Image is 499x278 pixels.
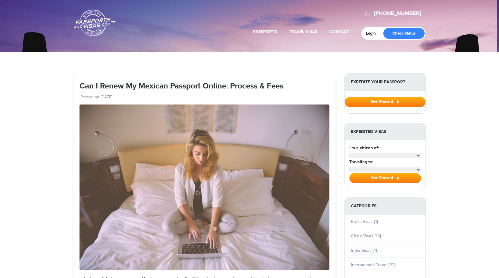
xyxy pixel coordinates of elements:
a: Brazil Visas [1] [351,219,378,224]
h1: Can I Renew My Mexican Passport Online: Process & Fees [80,82,329,91]
a: Passports [253,29,277,34]
a: Login [366,31,380,36]
button: Get Started [345,97,426,107]
strong: Expedite Your Passport [345,73,426,91]
label: Traveling to: [349,159,373,165]
a: Get Started [345,99,426,104]
img: woman_-_28de80_-_2186b91805bf8f87dc4281b6adbed06c6a56d5ae.jpg [80,104,329,270]
a: Passports & [DOMAIN_NAME] [74,9,117,36]
a: Travel Visas [289,29,317,34]
a: India Visas [11] [351,248,378,253]
button: Get Started [349,173,421,183]
a: China Visas [16] [351,233,381,239]
a: Check Status [383,28,425,39]
a: International Travel [22] [351,262,396,267]
strong: Expedited Visas [345,123,426,140]
li: Posted on [DATE] [80,94,116,100]
label: I'm a citizen of: [349,145,379,151]
strong: Categories [345,197,426,215]
a: [PHONE_NUMBER] [374,10,421,17]
a: Contact [329,29,349,34]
